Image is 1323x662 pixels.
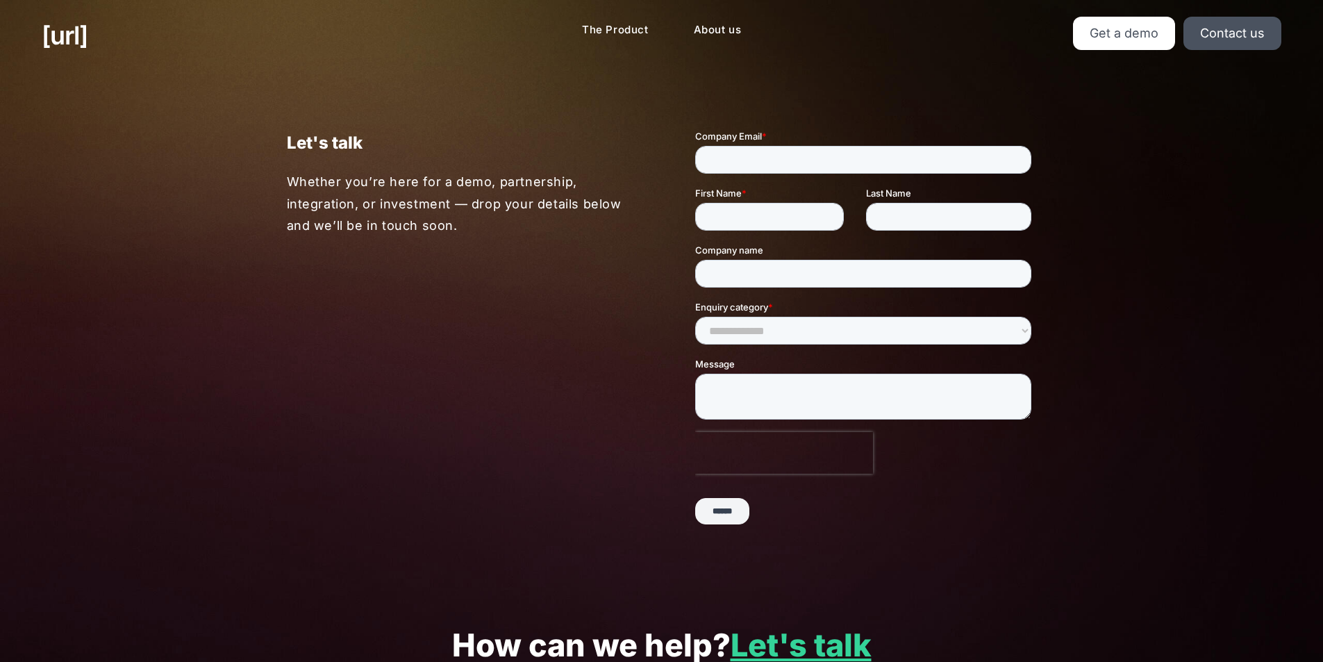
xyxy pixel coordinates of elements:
a: About us [683,17,753,44]
a: The Product [571,17,660,44]
p: Whether you’re here for a demo, partnership, integration, or investment — drop your details below... [287,171,629,237]
p: Let's talk [287,129,629,156]
a: [URL] [42,17,88,54]
iframe: Form 0 [695,129,1037,536]
a: Get a demo [1073,17,1175,50]
a: Contact us [1183,17,1281,50]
